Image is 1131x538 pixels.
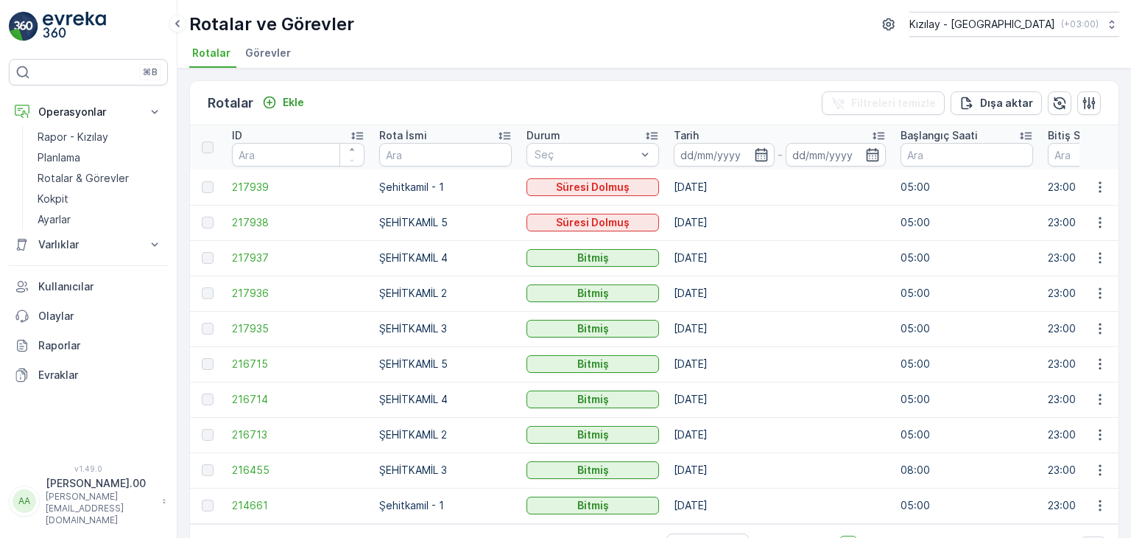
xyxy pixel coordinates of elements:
td: 05:00 [893,488,1040,523]
td: [DATE] [666,488,893,523]
a: 216714 [232,392,364,407]
td: ŞEHİTKAMİL 3 [372,453,519,488]
a: Planlama [32,147,168,168]
span: v 1.49.0 [9,464,168,473]
p: Kullanıcılar [38,279,162,294]
span: 217937 [232,251,364,265]
a: Kokpit [32,189,168,209]
td: [DATE] [666,240,893,276]
p: ( +03:00 ) [1061,18,1099,30]
button: Bitmiş [526,320,659,338]
p: Rota İsmi [379,128,427,143]
p: Bitmiş [577,463,609,478]
a: 216713 [232,427,364,442]
button: Bitmiş [526,391,659,408]
div: Toggle Row Selected [202,323,214,335]
p: Süresi Dolmuş [556,215,630,230]
img: logo [9,12,38,41]
button: Bitmiş [526,284,659,302]
a: 216455 [232,463,364,478]
td: ŞEHİTKAMİL 5 [372,205,519,240]
p: Ekle [283,95,304,110]
p: Başlangıç Saati [901,128,978,143]
td: 08:00 [893,453,1040,488]
p: Bitmiş [577,321,609,336]
p: Tarih [674,128,699,143]
p: Kokpit [38,192,68,206]
input: dd/mm/yyyy [674,143,775,167]
button: Bitmiş [526,249,659,267]
p: Bitiş Saati [1048,128,1099,143]
p: Bitmiş [577,427,609,442]
a: 217939 [232,180,364,195]
p: Süresi Dolmuş [556,180,630,195]
a: 217936 [232,286,364,301]
a: Rapor - Kızılay [32,127,168,147]
button: Bitmiş [526,426,659,444]
img: logo_light-DOdMpM7g.png [43,12,106,41]
td: ŞEHİTKAMİL 5 [372,346,519,382]
td: 05:00 [893,240,1040,276]
a: 214661 [232,498,364,513]
p: Ayarlar [38,212,71,227]
td: 05:00 [893,276,1040,311]
div: Toggle Row Selected [202,217,214,228]
span: Rotalar [192,46,230,60]
p: Dışa aktar [980,96,1033,111]
button: Süresi Dolmuş [526,178,659,196]
input: Ara [901,143,1033,167]
button: Ekle [256,94,310,111]
td: 05:00 [893,311,1040,346]
p: Olaylar [38,309,162,324]
td: ŞEHİTKAMİL 3 [372,311,519,346]
td: [DATE] [666,453,893,488]
td: 05:00 [893,205,1040,240]
p: - [778,146,783,164]
td: [DATE] [666,311,893,346]
a: Kullanıcılar [9,272,168,301]
td: Şehitkamil - 1 [372,488,519,523]
p: ID [232,128,242,143]
a: Ayarlar [32,209,168,230]
p: Planlama [38,150,80,165]
div: Toggle Row Selected [202,394,214,405]
button: Dışa aktar [951,91,1042,115]
td: [DATE] [666,382,893,417]
p: Varlıklar [38,237,138,252]
td: [DATE] [666,417,893,453]
input: dd/mm/yyyy [786,143,887,167]
input: Ara [232,143,364,167]
td: Şehitkamil - 1 [372,170,519,205]
span: 217938 [232,215,364,230]
td: [DATE] [666,346,893,382]
span: Görevler [245,46,291,60]
a: Rotalar & Görevler [32,168,168,189]
a: Raporlar [9,331,168,360]
div: Toggle Row Selected [202,500,214,511]
td: ŞEHİTKAMİL 2 [372,276,519,311]
p: Rapor - Kızılay [38,130,108,144]
div: Toggle Row Selected [202,464,214,476]
a: 217935 [232,321,364,336]
p: Bitmiş [577,498,609,513]
button: Süresi Dolmuş [526,214,659,231]
div: Toggle Row Selected [202,287,214,299]
p: Rotalar [208,93,253,113]
p: Kızılay - [GEOGRAPHIC_DATA] [909,17,1055,32]
p: Rotalar & Görevler [38,171,129,186]
td: 05:00 [893,417,1040,453]
td: 05:00 [893,346,1040,382]
a: 216715 [232,357,364,371]
button: Filtreleri temizle [822,91,945,115]
input: Ara [379,143,512,167]
div: Toggle Row Selected [202,252,214,264]
div: Toggle Row Selected [202,181,214,193]
td: [DATE] [666,276,893,311]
